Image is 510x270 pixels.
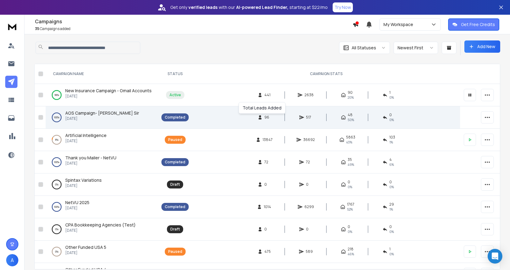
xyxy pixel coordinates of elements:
span: 0 [389,180,392,184]
p: My Workspace [383,21,416,28]
a: AOS Campaign- [PERSON_NAME] Sir [65,110,139,116]
a: Spintax Variations [65,177,102,183]
p: 0 % [55,181,59,188]
p: 99 % [55,92,59,98]
span: 1014 [264,204,271,209]
p: 100 % [54,204,59,210]
span: 0 % [389,252,394,257]
div: Active [169,93,181,97]
span: 1 % [389,207,393,212]
span: 96 [264,115,270,120]
p: [DATE] [65,206,89,211]
span: 218 [348,247,353,252]
div: Paused [168,249,182,254]
span: 0 % [389,117,394,122]
p: All Statuses [352,45,376,51]
a: NetVU 2025 [65,200,89,206]
span: 50 % [348,117,354,122]
span: 20 % [348,95,354,100]
span: 475 [264,249,271,254]
span: 52 % [347,207,353,212]
a: CPA Bookkeeping Agencies (Test) [65,222,136,228]
span: 0 [306,182,312,187]
span: 35 [348,157,352,162]
span: 1 % [389,140,393,145]
td: 8%Artificial Intelligence[DATE] [46,129,158,151]
span: 589 [306,249,313,254]
button: Add New [464,40,500,53]
button: A [6,254,18,266]
span: 1 [389,247,391,252]
span: 0 [389,224,392,229]
span: 36692 [303,137,315,142]
td: 0%Spintax Variations[DATE] [46,173,158,196]
td: 100%AOS Campaign- [PERSON_NAME] Sir[DATE] [46,106,158,129]
button: Get Free Credits [448,18,499,31]
span: 6 % [389,162,394,167]
p: Campaigns added [35,26,353,31]
p: [DATE] [65,116,139,121]
h1: Campaigns [35,18,353,25]
span: 517 [306,115,312,120]
div: Completed [165,160,185,165]
div: Paused [168,137,182,142]
th: CAMPAIGN NAME [46,64,158,84]
span: 13847 [263,137,273,142]
button: Try Now [333,2,353,12]
td: 0%Other Funded USA 5[DATE] [46,241,158,263]
p: 0 % [55,249,59,255]
div: Open Intercom Messenger [488,249,502,264]
span: 72 [306,160,312,165]
span: 46 % [348,252,354,257]
span: 0 [348,180,350,184]
span: New Insurance Campaign - Gmail Accounts [65,88,152,93]
p: 0 % [55,226,59,232]
span: 90 [348,90,353,95]
span: 6299 [304,204,314,209]
a: Other Funded USA 5 [65,244,106,250]
td: 100%Thank you Mailer - NetVU[DATE] [46,151,158,173]
td: 100%NetVU 2025[DATE] [46,196,158,218]
p: 100 % [54,159,59,165]
span: 72 [264,160,270,165]
th: CAMPAIGN STATS [192,64,460,84]
span: 2638 [304,93,314,97]
strong: verified leads [188,4,217,10]
div: Completed [165,115,185,120]
td: 0%CPA Bookkeeping Agencies (Test)[DATE] [46,218,158,241]
p: Get only with our starting at $22/mo [170,4,328,10]
span: 29 [389,202,394,207]
span: 0 [389,112,392,117]
p: 100 % [54,114,59,120]
span: 5863 [346,135,355,140]
a: Thank you Mailer - NetVU [65,155,116,161]
button: Newest First [394,42,438,54]
span: 48 [348,112,353,117]
p: [DATE] [65,94,152,99]
img: logo [6,21,18,32]
td: 99%New Insurance Campaign - Gmail Accounts[DATE] [46,84,158,106]
span: 4 [389,157,392,162]
span: 0% [389,229,394,234]
strong: AI-powered Lead Finder, [236,4,288,10]
span: 103 [389,135,395,140]
span: 0 % [389,95,394,100]
th: STATUS [158,64,192,84]
span: Thank you Mailer - NetVU [65,155,116,161]
span: 0 [264,227,270,232]
p: [DATE] [65,161,116,166]
a: New Insurance Campaign - Gmail Accounts [65,88,152,94]
a: Artificial Intelligence [65,132,107,139]
span: 1767 [347,202,354,207]
div: Draft [170,182,180,187]
p: [DATE] [65,250,106,255]
span: 0 [306,227,312,232]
